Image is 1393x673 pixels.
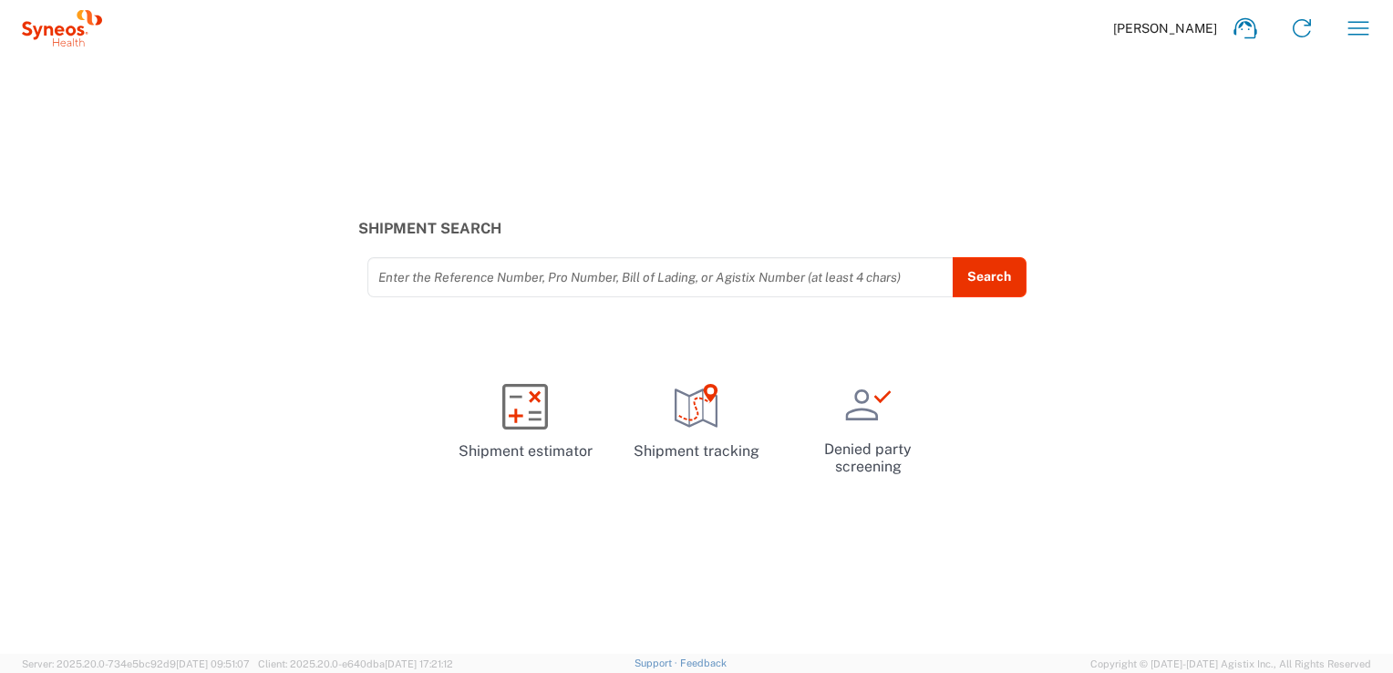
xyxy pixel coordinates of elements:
a: Shipment estimator [447,368,604,477]
span: [PERSON_NAME] [1113,20,1217,36]
span: Copyright © [DATE]-[DATE] Agistix Inc., All Rights Reserved [1090,656,1371,672]
a: Support [635,657,680,668]
a: Feedback [680,657,727,668]
button: Search [953,257,1027,297]
a: Shipment tracking [618,368,775,477]
span: Client: 2025.20.0-e640dba [258,658,453,669]
span: [DATE] 09:51:07 [176,658,250,669]
a: Denied party screening [789,368,946,491]
h3: Shipment Search [358,220,1036,237]
span: Server: 2025.20.0-734e5bc92d9 [22,658,250,669]
span: [DATE] 17:21:12 [385,658,453,669]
